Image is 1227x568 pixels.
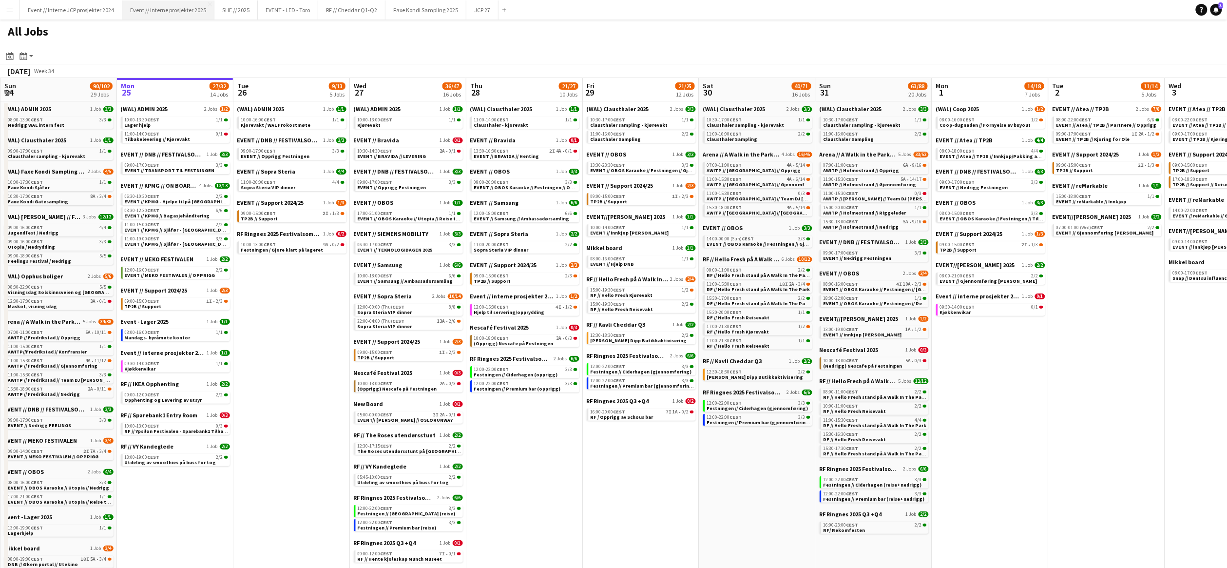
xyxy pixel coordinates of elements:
[474,148,577,159] a: 13:30-16:30CEST2I4A•0/1EVENT // BRAVIDA // Henting
[1139,132,1144,137] span: 2A
[591,136,641,142] span: Clausthaler Sampling
[103,169,114,175] span: 4/5
[336,169,346,175] span: 4/4
[613,131,626,137] span: CEST
[122,0,214,20] button: Event // interne prosjekter 2025
[497,117,509,123] span: CEST
[318,0,385,20] button: RF // Cheddar Q1-Q2
[787,163,792,168] span: 4A
[237,168,346,175] a: EVENT // Sopra Steria1 Job4/4
[682,132,689,137] span: 2/2
[121,105,230,151] div: (WAL) ADMIN 20252 Jobs1/210:00-13:30CEST1/1Lager hjelp11:00-14:00CEST0/1Tilbakelevering // Kjørevakt
[1148,132,1155,137] span: 1/2
[707,163,810,168] div: •
[591,162,694,173] a: 13:30-23:30CEST3/3EVENT // OBOS Karaoke // Festningen // Gjennomføring
[824,176,927,187] a: 11:00-15:30CEST5A•14/17AWITP // Holmestrand // Gjennomføring
[671,106,684,112] span: 2 Jobs
[237,168,296,175] span: EVENT // Sopra Steria
[707,118,742,122] span: 10:30-17:00
[4,168,114,175] a: (WAL) Faxe Kondi Sampling 20252 Jobs4/5
[797,152,812,157] span: 16/45
[903,106,917,112] span: 2 Jobs
[333,149,340,154] span: 3/3
[1173,132,1208,137] span: 09:00-17:00
[1132,132,1138,137] span: 1I
[587,151,627,158] span: EVENT // OBOS
[354,105,463,137] div: (WAL) ADMIN 20251 Job1/110:00-13:00CEST1/1Kjørevakt
[936,137,1045,168] div: EVENT // Atea // TP2B1 Job4/408:00-18:00CEST4/4EVENT // Atea // TP2B // Innkjøp/Pakking av bil
[1053,105,1110,113] span: EVENT // Atea // TP2B
[569,169,579,175] span: 3/3
[1210,4,1222,16] a: 3
[103,106,114,112] span: 3/3
[237,137,346,168] div: EVENT // DNB // FESTIVALSOMMER 20251 Job3/309:00-17:00CEST3/3EVENT // Opprigg Festningen
[4,137,114,168] div: (WAL) Clausthaler 20251 Job1/109:00-17:00CEST1/1Clausthaler sampling - kjørevakt
[358,122,381,128] span: Kjørevakt
[336,137,346,143] span: 3/3
[730,117,742,123] span: CEST
[1056,132,1092,137] span: 09:00-17:00
[1169,105,1226,113] span: EVENT // Atea // TP2B
[1219,2,1223,9] span: 3
[1151,106,1162,112] span: 7/8
[354,168,463,199] div: EVENT // DNB // FESTIVALSOMMER 20251 Job3/309:00-17:00CEST3/3EVENT // Opprigg Festningen
[336,106,346,112] span: 1/1
[820,151,897,158] span: Arena // A Walk in the Park 2025
[703,151,812,158] a: Arena // A Walk in the Park 20254 Jobs16/45
[686,152,696,157] span: 3/3
[940,149,975,154] span: 08:00-18:00
[682,118,689,122] span: 1/1
[474,122,529,128] span: Clausthaler - kjørevakt
[1056,163,1160,168] div: •
[1056,131,1160,142] a: 09:00-17:00CEST1I2A•1/2EVENT // TP2B // Kjøring for Ole
[474,117,577,128] a: 11:00-14:00CEST1/1Clausthaler - kjørevakt
[707,177,742,182] span: 11:00-15:30
[796,163,805,168] span: 5/14
[556,106,567,112] span: 1 Job
[703,105,766,113] span: (WAL) Clausthaler 2025
[358,153,426,159] span: EVENT // BRAVIDA // LEVERING
[125,163,160,168] span: 09:00-17:00
[8,153,86,159] span: Clausthaler sampling - kjørevakt
[258,0,318,20] button: EVENT - LED - Toro
[241,117,345,128] a: 10:00-16:00CEST1/1Kjørevakt / WAL Frokostmøte
[121,151,230,158] a: EVENT // DNB // FESTIVALSOMMER 20251 Job3/3
[613,162,626,168] span: CEST
[1173,167,1210,174] span: TP2B // Support
[1056,163,1092,168] span: 09:00-15:00
[707,117,810,128] a: 10:30-17:00CEST1/1Clausthaler sampling - kjørevakt
[449,118,456,122] span: 1/1
[1053,151,1162,182] div: EVENT // Support 2024/251 Job1/309:00-15:00CEST2I•1/3TP2B // Support
[470,168,579,175] a: EVENT // OBOS1 Job3/3
[787,106,800,112] span: 2 Jobs
[453,106,463,112] span: 1/1
[919,106,929,112] span: 3/3
[220,152,230,157] span: 3/3
[703,151,780,158] span: Arena // A Walk in the Park 2025
[899,152,912,157] span: 5 Jobs
[4,137,67,144] span: (WAL) Clausthaler 2025
[470,137,516,144] span: EVENT // Bravida
[591,132,626,137] span: 11:00-16:00
[824,167,900,174] span: AWITP // Holmestrand // Opprigg
[820,151,929,158] a: Arena // A Walk in the Park 20255 Jobs33/53
[358,117,461,128] a: 10:00-13:00CEST1/1Kjørevakt
[703,105,812,151] div: (WAL) Clausthaler 20252 Jobs3/310:30-17:00CEST1/1Clausthaler sampling - kjørevakt11:00-16:00CEST2...
[497,148,509,154] span: CEST
[569,137,579,143] span: 0/1
[1196,162,1208,168] span: CEST
[148,117,160,123] span: CEST
[824,118,859,122] span: 10:30-17:00
[566,149,573,154] span: 0/1
[1053,151,1162,158] a: EVENT // Support 2024/251 Job1/3
[1056,136,1130,142] span: EVENT // TP2B // Kjøring for Ole
[358,148,461,159] a: 10:30-14:30CEST2A•0/1EVENT // BRAVIDA // LEVERING
[385,0,466,20] button: Faxe Kondi Sampling 2025
[730,131,742,137] span: CEST
[1196,176,1208,182] span: CEST
[4,105,52,113] span: (WAL) ADMIN 2025
[730,176,742,182] span: CEST
[1173,163,1208,168] span: 09:00-15:00
[100,118,107,122] span: 3/3
[913,163,922,168] span: 9/16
